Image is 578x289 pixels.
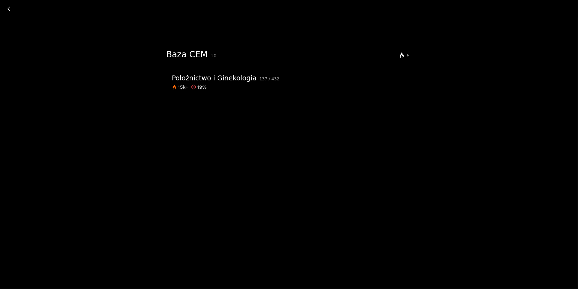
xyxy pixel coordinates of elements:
span: 10 [210,53,217,58]
a: Położnictwo i Ginekologia137 / 43215k+19% [166,69,412,95]
div: Położnictwo i Ginekologia [172,72,257,85]
div: 19 % [191,85,207,89]
div: 15k+ [178,85,189,89]
div: 137 / 432 [260,75,279,83]
div: Baza CEM [166,50,217,60]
